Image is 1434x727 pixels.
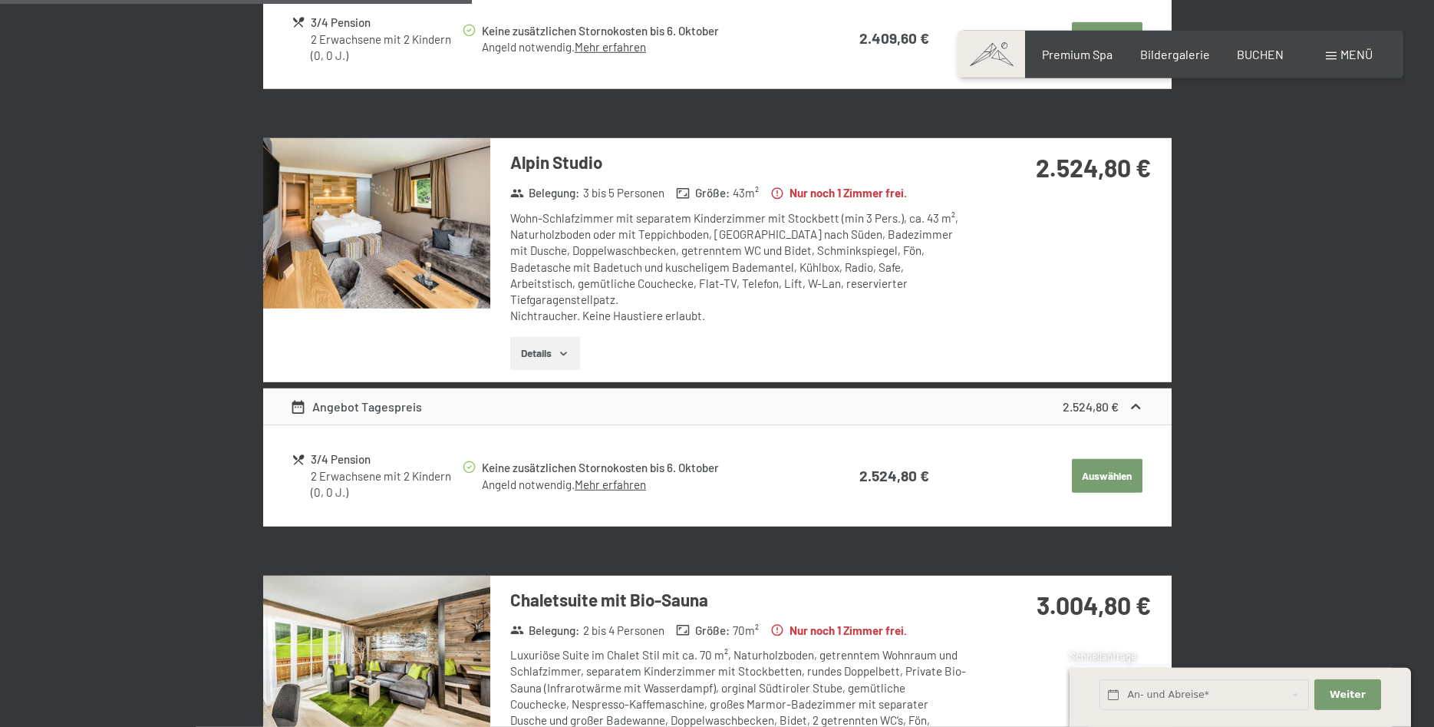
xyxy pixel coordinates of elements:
strong: Größe : [676,623,730,639]
span: Menü [1340,47,1373,61]
strong: 2.524,80 € [859,467,929,484]
div: 3/4 Pension [311,451,460,468]
h3: Chaletsuite mit Bio-Sauna [510,588,967,612]
div: Angeld notwendig. [482,39,801,55]
h3: Alpin Studio [510,150,967,174]
strong: Nur noch 1 Zimmer frei. [770,623,907,639]
a: BUCHEN [1237,47,1284,61]
div: 2 Erwachsene mit 2 Kindern (0, 0 J.) [311,468,460,501]
strong: Nur noch 1 Zimmer frei. [770,185,907,201]
strong: 2.524,80 € [1036,153,1151,182]
img: mss_renderimg.php [263,138,490,309]
strong: 2.524,80 € [1063,399,1119,414]
span: 70 m² [733,623,759,639]
span: 43 m² [733,185,759,201]
a: Bildergalerie [1140,47,1210,61]
div: Angeld notwendig. [482,477,801,493]
span: 3 bis 5 Personen [583,185,664,201]
div: 2 Erwachsene mit 2 Kindern (0, 0 J.) [311,31,460,64]
span: Weiter [1330,688,1366,702]
div: Wohn-Schlafzimmer mit separatem Kinderzimmer mit Stockbett (min 3 Pers.), ca. 43 m², Naturholzbod... [510,210,967,325]
strong: Belegung : [510,623,580,639]
a: Mehr erfahren [575,478,646,491]
button: Weiter [1314,679,1380,711]
span: 2 bis 4 Personen [583,623,664,639]
div: Keine zusätzlichen Stornokosten bis 6. Oktober [482,459,801,477]
div: 3/4 Pension [311,14,460,31]
div: Angebot Tagespreis [290,398,422,416]
a: Mehr erfahren [575,40,646,54]
a: Premium Spa [1042,47,1113,61]
strong: Belegung : [510,185,580,201]
button: Auswählen [1072,459,1142,493]
div: Keine zusätzlichen Stornokosten bis 6. Oktober [482,22,801,40]
strong: 3.004,80 € [1037,590,1151,620]
span: Schnellanfrage [1070,650,1136,663]
button: Auswählen [1072,22,1142,56]
strong: 2.409,60 € [859,29,929,47]
button: Details [510,337,580,371]
div: Angebot Tagespreis2.524,80 € [263,388,1172,425]
strong: Größe : [676,185,730,201]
